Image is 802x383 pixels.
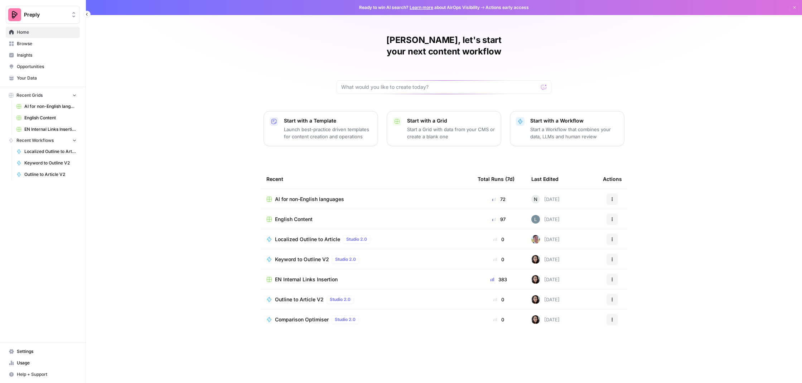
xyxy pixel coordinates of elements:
[266,276,466,283] a: EN Internal Links Insertion
[13,112,80,124] a: English Content
[531,275,560,284] div: [DATE]
[387,111,501,146] button: Start with a GridStart a Grid with data from your CMS or create a blank one
[478,236,520,243] div: 0
[531,215,560,224] div: [DATE]
[266,295,466,304] a: Outline to Article V2Studio 2.0
[407,117,495,124] p: Start with a Grid
[17,360,77,366] span: Usage
[478,296,520,303] div: 0
[341,83,538,91] input: What would you like to create today?
[17,63,77,70] span: Opportunities
[17,52,77,58] span: Insights
[478,316,520,323] div: 0
[17,29,77,35] span: Home
[478,256,520,263] div: 0
[17,40,77,47] span: Browse
[510,111,624,146] button: Start with a WorkflowStart a Workflow that combines your data, LLMs and human review
[13,101,80,112] a: AI for non-English languages
[531,295,560,304] div: [DATE]
[13,146,80,157] a: Localized Outline to Article
[275,276,338,283] span: EN Internal Links Insertion
[24,171,77,178] span: Outline to Article V2
[6,90,80,101] button: Recent Grids
[531,315,540,324] img: 0od0somutai3rosqwdkhgswflu93
[24,103,77,110] span: AI for non-English languages
[485,4,529,11] span: Actions early access
[6,357,80,369] a: Usage
[337,34,551,57] h1: [PERSON_NAME], let's start your next content workflow
[275,216,313,223] span: English Content
[275,236,340,243] span: Localized Outline to Article
[346,236,367,243] span: Studio 2.0
[24,126,77,133] span: EN Internal Links Insertion
[16,92,43,99] span: Recent Grids
[275,196,344,203] span: AI for non-English languages
[266,196,466,203] a: AI for non-English languages
[407,126,495,140] p: Start a Grid with data from your CMS or create a blank one
[266,235,466,244] a: Localized Outline to ArticleStudio 2.0
[531,169,559,189] div: Last Edited
[330,296,351,303] span: Studio 2.0
[6,72,80,84] a: Your Data
[410,5,433,10] a: Learn more
[13,169,80,180] a: Outline to Article V2
[6,27,80,38] a: Home
[24,115,77,121] span: English Content
[335,256,356,263] span: Studio 2.0
[284,126,372,140] p: Launch best-practice driven templates for content creation and operations
[6,38,80,49] a: Browse
[359,4,480,11] span: Ready to win AI search? about AirOps Visibility
[6,346,80,357] a: Settings
[531,235,560,244] div: [DATE]
[531,295,540,304] img: 0od0somutai3rosqwdkhgswflu93
[275,316,329,323] span: Comparison Optimiser
[531,315,560,324] div: [DATE]
[266,315,466,324] a: Comparison OptimiserStudio 2.0
[478,276,520,283] div: 383
[531,255,540,264] img: 0od0somutai3rosqwdkhgswflu93
[530,126,618,140] p: Start a Workflow that combines your data, LLMs and human review
[6,49,80,61] a: Insights
[264,111,378,146] button: Start with a TemplateLaunch best-practice driven templates for content creation and operations
[275,256,329,263] span: Keyword to Outline V2
[531,215,540,224] img: lv9aeu8m5xbjlu53qhb6bdsmtbjy
[24,148,77,155] span: Localized Outline to Article
[266,169,466,189] div: Recent
[13,157,80,169] a: Keyword to Outline V2
[13,124,80,135] a: EN Internal Links Insertion
[17,371,77,378] span: Help + Support
[6,61,80,72] a: Opportunities
[531,235,540,244] img: 99f2gcj60tl1tjps57nny4cf0tt1
[266,255,466,264] a: Keyword to Outline V2Studio 2.0
[16,137,54,144] span: Recent Workflows
[478,196,520,203] div: 72
[275,296,324,303] span: Outline to Article V2
[6,6,80,24] button: Workspace: Preply
[531,255,560,264] div: [DATE]
[534,196,537,203] span: N
[603,169,622,189] div: Actions
[531,195,560,204] div: [DATE]
[6,369,80,380] button: Help + Support
[17,348,77,355] span: Settings
[24,160,77,166] span: Keyword to Outline V2
[531,275,540,284] img: 0od0somutai3rosqwdkhgswflu93
[6,135,80,146] button: Recent Workflows
[17,75,77,81] span: Your Data
[266,216,466,223] a: English Content
[478,169,514,189] div: Total Runs (7d)
[335,316,356,323] span: Studio 2.0
[478,216,520,223] div: 97
[8,8,21,21] img: Preply Logo
[530,117,618,124] p: Start with a Workflow
[284,117,372,124] p: Start with a Template
[24,11,67,18] span: Preply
